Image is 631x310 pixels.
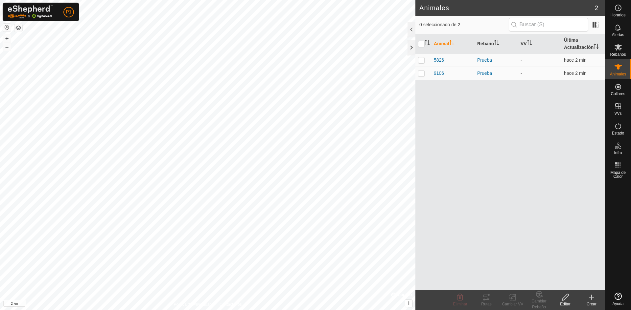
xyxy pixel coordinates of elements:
p-sorticon: Activar para ordenar [425,41,430,46]
p-sorticon: Activar para ordenar [527,41,532,46]
span: 2 sept 2025, 8:33 [564,71,586,76]
div: Prueba [477,70,515,77]
app-display-virtual-paddock-transition: - [521,57,522,63]
span: 9106 [434,70,444,77]
th: VV [518,34,561,54]
button: Restablecer Mapa [3,24,11,31]
span: Rebaños [610,52,626,56]
img: Logo Gallagher [8,5,53,19]
button: i [405,300,412,307]
span: 0 seleccionado de 2 [419,21,509,28]
div: Crear [578,301,605,307]
span: Eliminar [453,302,467,306]
p-sorticon: Activar para ordenar [449,41,455,46]
a: Ayuda [605,290,631,308]
h2: Animales [419,4,595,12]
button: + [3,34,11,42]
span: 2 [595,3,598,13]
div: Cambiar VV [500,301,526,307]
input: Buscar (S) [509,18,588,31]
a: Política de Privacidad [174,301,212,307]
span: 5826 [434,57,444,64]
div: Prueba [477,57,515,64]
span: Horarios [611,13,625,17]
th: Última Actualización [561,34,605,54]
div: Rutas [473,301,500,307]
button: Capas del Mapa [14,24,22,32]
th: Rebaño [475,34,518,54]
span: Ayuda [613,302,624,306]
span: Infra [614,151,622,155]
button: – [3,43,11,51]
th: Animal [431,34,475,54]
span: Alertas [612,33,624,37]
span: P1 [66,9,71,15]
span: Estado [612,131,624,135]
span: Mapa de Calor [607,171,629,178]
span: Collares [611,92,625,96]
p-sorticon: Activar para ordenar [594,45,599,50]
div: Editar [552,301,578,307]
span: 2 sept 2025, 8:33 [564,57,586,63]
div: Cambiar Rebaño [526,298,552,310]
span: VVs [614,112,621,115]
app-display-virtual-paddock-transition: - [521,71,522,76]
a: Contáctenos [220,301,242,307]
p-sorticon: Activar para ordenar [494,41,499,46]
span: i [408,300,409,306]
span: Animales [610,72,626,76]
